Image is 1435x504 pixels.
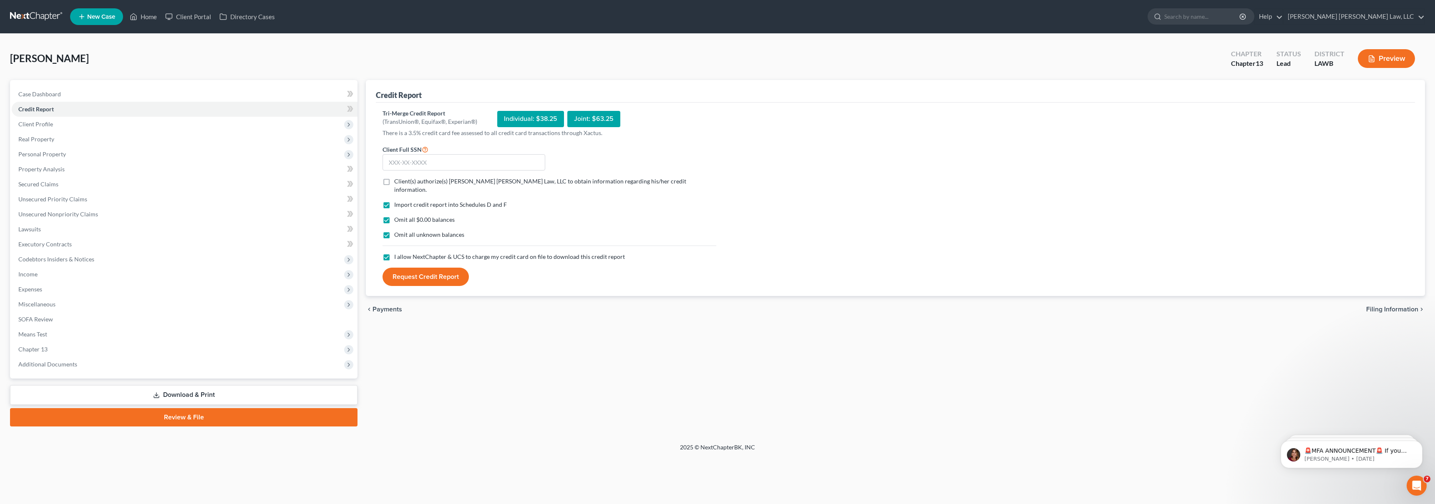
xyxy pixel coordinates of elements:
span: I allow NextChapter & UCS to charge my credit card on file to download this credit report [394,253,625,260]
div: Individual: $38.25 [497,111,564,127]
button: chevron_left Payments [366,306,402,313]
span: Executory Contracts [18,241,72,248]
span: Expenses [18,286,42,293]
i: chevron_right [1418,306,1425,313]
a: Unsecured Nonpriority Claims [12,207,357,222]
a: Directory Cases [215,9,279,24]
span: Codebtors Insiders & Notices [18,256,94,263]
input: XXX-XX-XXXX [383,154,545,171]
a: Executory Contracts [12,237,357,252]
div: LAWB [1314,59,1344,68]
span: Means Test [18,331,47,338]
i: chevron_left [366,306,373,313]
span: Omit all $0.00 balances [394,216,455,223]
span: Property Analysis [18,165,65,173]
a: Unsecured Priority Claims [12,192,357,207]
span: Filing Information [1366,306,1418,313]
div: Tri-Merge Credit Report [383,109,477,118]
span: Personal Property [18,150,66,158]
button: Request Credit Report [383,268,469,286]
a: Review & File [10,408,357,426]
a: SOFA Review [12,312,357,327]
button: Preview [1358,49,1415,68]
div: Chapter [1231,59,1263,68]
div: 2025 © NextChapterBK, INC [480,443,955,458]
a: Help [1255,9,1283,24]
span: Unsecured Nonpriority Claims [18,211,98,218]
iframe: Intercom notifications message [1268,423,1435,481]
div: (TransUnion®, Equifax®, Experian®) [383,118,477,126]
span: 13 [1256,59,1263,67]
span: Import credit report into Schedules D and F [394,201,507,208]
span: Lawsuits [18,226,41,233]
input: Search by name... [1164,9,1241,24]
span: Payments [373,306,402,313]
span: Client Profile [18,120,53,128]
a: Home [126,9,161,24]
span: Secured Claims [18,181,58,188]
span: Real Property [18,135,54,143]
a: [PERSON_NAME] [PERSON_NAME] Law, LLC [1284,9,1425,24]
span: Credit Report [18,105,54,113]
div: Lead [1276,59,1301,68]
span: Unsecured Priority Claims [18,196,87,203]
div: Status [1276,49,1301,59]
span: Income [18,271,38,278]
iframe: Intercom live chat [1407,476,1427,496]
p: There is a 3.5% credit card fee assessed to all credit card transactions through Xactus. [383,129,716,137]
span: New Case [87,14,115,20]
a: Download & Print [10,385,357,405]
div: Chapter [1231,49,1263,59]
a: Property Analysis [12,162,357,177]
span: [PERSON_NAME] [10,52,89,64]
div: Joint: $63.25 [567,111,620,127]
span: Miscellaneous [18,301,55,308]
a: Credit Report [12,102,357,117]
span: Omit all unknown balances [394,231,464,238]
span: Client Full SSN [383,146,422,153]
a: Client Portal [161,9,215,24]
span: 7 [1424,476,1430,482]
div: Credit Report [376,90,422,100]
button: Filing Information chevron_right [1366,306,1425,313]
span: Additional Documents [18,361,77,368]
span: Client(s) authorize(s) [PERSON_NAME] [PERSON_NAME] Law, LLC to obtain information regarding his/h... [394,178,686,193]
span: Chapter 13 [18,346,48,353]
span: Case Dashboard [18,90,61,98]
a: Case Dashboard [12,87,357,102]
a: Lawsuits [12,222,357,237]
div: District [1314,49,1344,59]
span: SOFA Review [18,316,53,323]
a: Secured Claims [12,177,357,192]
